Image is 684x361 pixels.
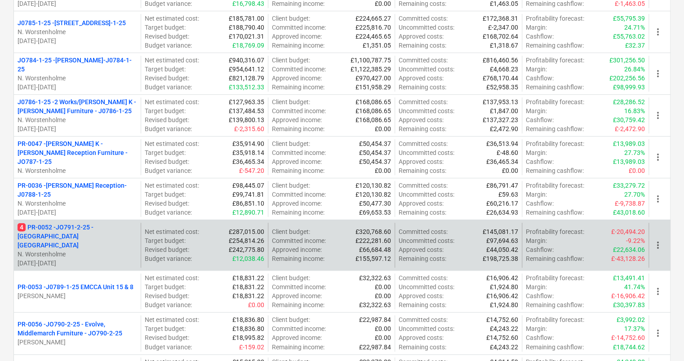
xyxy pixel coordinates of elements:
p: Uncommitted costs : [399,190,454,199]
p: Target budget : [145,324,185,333]
p: Target budget : [145,23,185,32]
p: Profitability forecast : [526,56,584,65]
p: £816,460.56 [483,56,518,65]
p: Uncommitted costs : [399,324,454,333]
span: more_vert [653,286,663,297]
div: PR-0036 -[PERSON_NAME] Reception-J0788-1-25N. Worstenholme[DATE]-[DATE] [18,181,137,217]
p: £-2,472.90 [615,124,645,133]
p: £151,958.29 [355,83,391,92]
p: £18,836.80 [232,315,264,324]
p: £36,465.34 [232,157,264,166]
p: £16,906.42 [486,273,518,282]
p: £254,814.26 [229,236,264,245]
p: Budget variance : [145,208,191,217]
p: Net estimated cost : [145,315,199,324]
p: 27.73% [624,148,645,157]
p: £320,768.60 [355,227,391,236]
p: Uncommitted costs : [399,106,454,115]
p: Profitability forecast : [526,227,584,236]
p: £4,243.22 [490,324,518,333]
p: £97,694.63 [486,236,518,245]
p: £768,170.44 [483,74,518,83]
p: Net estimated cost : [145,273,199,282]
p: Committed costs : [399,14,448,23]
p: £198,725.38 [483,254,518,263]
p: Profitability forecast : [526,14,584,23]
p: £22,987.84 [359,343,391,352]
p: Approved costs : [399,74,444,83]
p: Profitability forecast : [526,181,584,190]
p: £86,791.47 [486,181,518,190]
span: more_vert [653,240,663,251]
p: Client budget : [272,139,310,148]
p: Net estimated cost : [145,14,199,23]
p: -9.22% [626,236,645,245]
div: J0785-1-25 -[STREET_ADDRESS]-1-25N. Worstenholme[DATE]-[DATE] [18,18,137,45]
p: Approved income : [272,115,322,124]
p: £30,397.83 [613,300,645,309]
p: £32,322.63 [359,300,391,309]
p: £242,775.80 [229,245,264,254]
p: £0.00 [629,166,645,175]
p: £0.00 [375,291,391,300]
p: Committed income : [272,236,326,245]
p: JO784-1-25 - [PERSON_NAME]-J0784-1-25 [18,56,137,74]
p: Committed costs : [399,227,448,236]
p: Uncommitted costs : [399,23,454,32]
p: £168,086.65 [355,115,391,124]
p: Target budget : [145,65,185,74]
span: more_vert [653,194,663,204]
p: [DATE] - [DATE] [18,259,137,268]
p: £224,465.65 [355,32,391,41]
p: [PERSON_NAME] [18,291,137,300]
p: Profitability forecast : [526,273,584,282]
p: Profitability forecast : [526,139,584,148]
p: £1,100,787.75 [351,56,391,65]
p: Remaining costs : [399,254,446,263]
p: £1,318.67 [490,41,518,50]
p: £954,641.12 [229,65,264,74]
p: £940,316.07 [229,56,264,65]
p: Remaining costs : [399,166,446,175]
div: JO784-1-25 -[PERSON_NAME]-J0784-1-25N. Worstenholme[DATE]-[DATE] [18,56,137,92]
p: £0.00 [375,333,391,342]
span: more_vert [653,68,663,79]
p: £52,958.35 [486,83,518,92]
p: Approved costs : [399,115,444,124]
p: £170,021.31 [229,32,264,41]
p: £225,816.70 [355,23,391,32]
p: £1,924.80 [490,300,518,309]
p: Committed costs : [399,139,448,148]
div: PR-0056 -JO790-2-25 - Evolve, Middlemarch Furniture - JO790-2-25[PERSON_NAME] [18,320,137,347]
p: Margin : [526,236,547,245]
p: Budget variance : [145,343,191,352]
p: N. Worstenholme [18,199,137,208]
span: more_vert [653,152,663,163]
p: £13,989.03 [613,157,645,166]
p: £32,322.63 [359,273,391,282]
p: £-2,347.00 [488,23,518,32]
p: £44,050.42 [486,245,518,254]
p: £821,128.79 [229,74,264,83]
p: £-14,752.60 [611,333,645,342]
p: £26,634.93 [486,208,518,217]
p: £12,890.71 [232,208,264,217]
p: Remaining cashflow : [526,166,584,175]
p: £133,512.33 [229,83,264,92]
p: £18,769.09 [232,41,264,50]
p: Margin : [526,65,547,74]
p: £120,130.82 [355,181,391,190]
p: £50,477.30 [359,199,391,208]
p: Approved income : [272,291,322,300]
p: Client budget : [272,56,310,65]
p: £55,795.39 [613,14,645,23]
p: PR-0053 - J0789-1-25 EMCCA Unit 15 & 8 [18,282,133,291]
p: £60,216.17 [486,199,518,208]
p: Remaining cashflow : [526,124,584,133]
span: more_vert [653,110,663,121]
p: [PERSON_NAME] [18,338,137,347]
p: £36,513.94 [486,139,518,148]
p: £0.00 [248,300,264,309]
p: £137,327.23 [483,115,518,124]
p: Committed income : [272,65,326,74]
